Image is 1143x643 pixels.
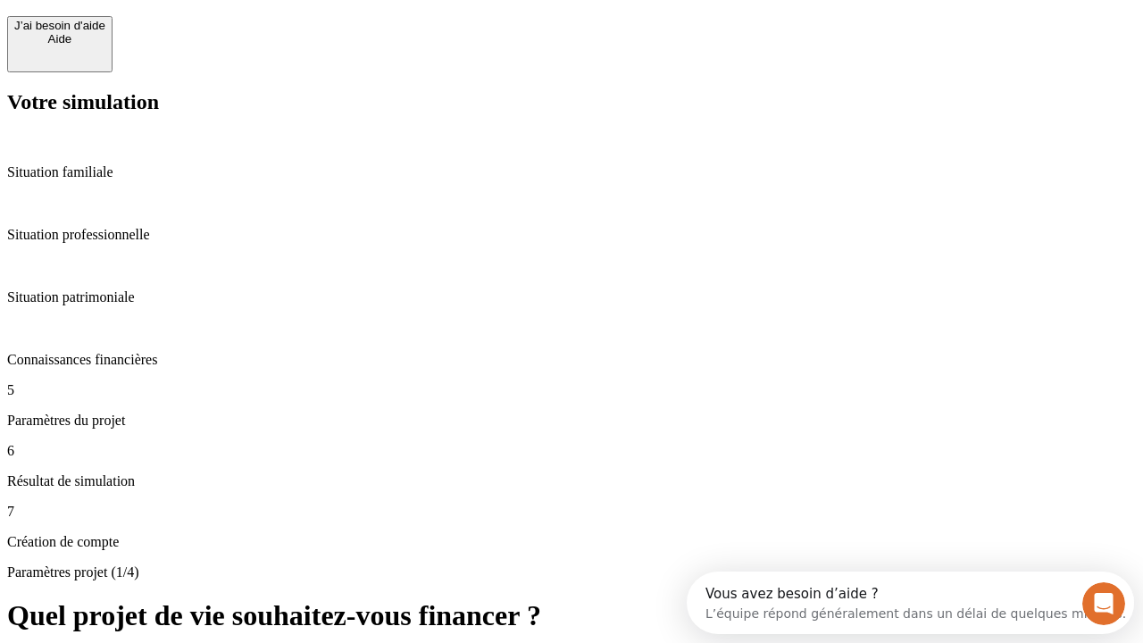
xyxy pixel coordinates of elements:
[14,32,105,46] div: Aide
[7,227,1136,243] p: Situation professionnelle
[1082,582,1125,625] iframe: Intercom live chat
[7,7,492,56] div: Ouvrir le Messenger Intercom
[7,504,1136,520] p: 7
[19,15,439,29] div: Vous avez besoin d’aide ?
[7,382,1136,398] p: 5
[7,564,1136,580] p: Paramètres projet (1/4)
[19,29,439,48] div: L’équipe répond généralement dans un délai de quelques minutes.
[7,599,1136,632] h1: Quel projet de vie souhaitez-vous financer ?
[7,90,1136,114] h2: Votre simulation
[687,572,1134,634] iframe: Intercom live chat discovery launcher
[7,164,1136,180] p: Situation familiale
[7,289,1136,305] p: Situation patrimoniale
[7,413,1136,429] p: Paramètres du projet
[14,19,105,32] div: J’ai besoin d'aide
[7,443,1136,459] p: 6
[7,352,1136,368] p: Connaissances financières
[7,16,113,72] button: J’ai besoin d'aideAide
[7,473,1136,489] p: Résultat de simulation
[7,534,1136,550] p: Création de compte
